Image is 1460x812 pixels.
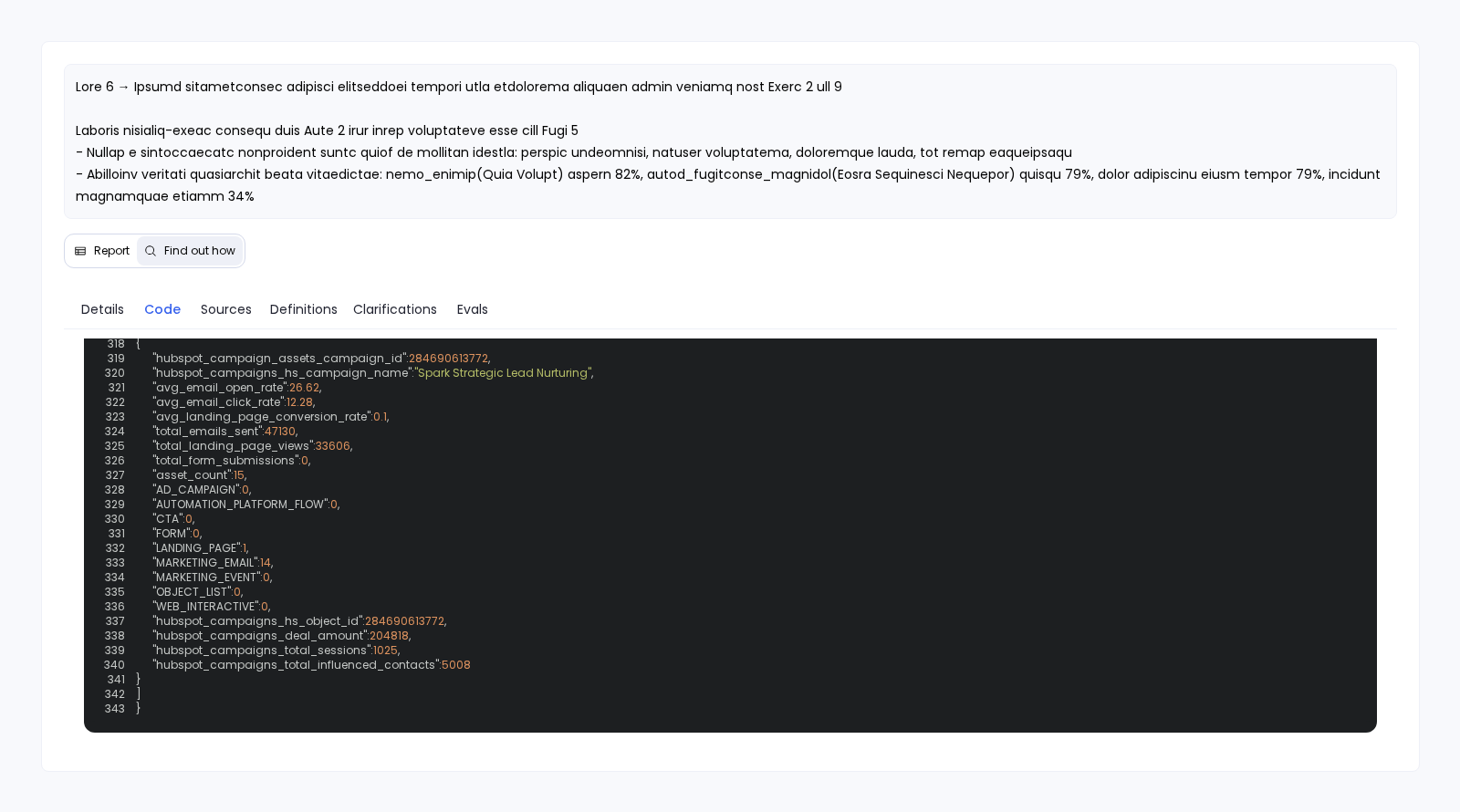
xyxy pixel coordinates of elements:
[144,299,181,319] span: Code
[231,468,234,483] span: :
[287,380,289,395] span: :
[152,453,298,468] span: "total_form_submissions"
[367,629,370,643] span: :
[152,643,370,658] span: "hubspot_campaigns_total_sessions"
[89,439,136,453] span: 325
[89,614,136,629] span: 337
[398,643,400,658] span: ,
[258,599,261,614] span: :
[89,380,136,395] span: 321
[89,585,136,599] span: 335
[362,614,365,629] span: :
[89,526,136,541] span: 331
[152,614,362,629] span: "hubspot_campaigns_hs_object_id"
[265,424,296,439] span: 47130
[370,410,373,424] span: :
[182,512,185,526] span: :
[260,570,263,585] span: :
[373,410,387,424] span: 0.1
[591,366,593,380] span: ,
[249,483,251,497] span: ,
[245,468,246,483] span: ,
[313,439,316,453] span: :
[201,299,252,319] span: Sources
[409,351,488,366] span: 284690613772
[234,468,245,483] span: 15
[387,410,389,424] span: ,
[89,410,136,424] span: 323
[152,585,231,599] span: "OBJECT_LIST"
[457,299,488,319] span: Evals
[89,468,136,483] span: 327
[246,541,248,556] span: ,
[231,585,234,599] span: :
[242,483,249,497] span: 0
[185,512,193,526] span: 0
[89,687,136,702] span: 342
[263,570,270,585] span: 0
[89,395,136,410] span: 322
[152,351,406,366] span: "hubspot_campaign_assets_campaign_id"
[152,541,240,556] span: "LANDING_PAGE"
[81,299,124,319] span: Details
[442,658,471,672] span: 5008
[190,526,193,541] span: :
[239,483,242,497] span: :
[370,629,409,643] span: 204818
[89,512,136,526] span: 330
[365,614,444,629] span: 284690613772
[89,687,1371,702] span: ]
[439,658,442,672] span: :
[94,244,130,258] span: Report
[373,643,398,658] span: 1025
[89,702,136,716] span: 343
[289,380,319,395] span: 26.62
[234,585,241,599] span: 0
[137,236,243,265] button: Find out how
[152,497,328,512] span: "AUTOMATION_PLATFORM_FLOW"
[152,483,239,497] span: "AD_CAMPAIGN"
[262,424,265,439] span: :
[261,599,268,614] span: 0
[152,570,260,585] span: "MARKETING_EVENT"
[152,556,257,570] span: "MARKETING_EMAIL"
[152,410,370,424] span: "avg_landing_page_conversion_rate"
[89,453,136,468] span: 326
[89,337,136,351] span: 318
[89,672,136,687] span: 341
[152,599,258,614] span: "WEB_INTERACTIVE"
[152,468,231,483] span: "asset_count"
[89,351,136,366] span: 319
[89,424,136,439] span: 324
[89,556,136,570] span: 333
[271,556,273,570] span: ,
[89,629,136,643] span: 338
[353,299,437,319] span: Clarifications
[270,299,338,319] span: Definitions
[268,599,270,614] span: ,
[298,453,301,468] span: :
[301,453,308,468] span: 0
[193,512,194,526] span: ,
[240,541,243,556] span: :
[152,629,367,643] span: "hubspot_campaigns_deal_amount"
[89,672,1371,687] span: }
[89,541,136,556] span: 332
[241,585,243,599] span: ,
[152,366,412,380] span: "hubspot_campaigns_hs_campaign_name"
[296,424,297,439] span: ,
[89,599,136,614] span: 336
[89,702,1371,716] span: }
[152,380,287,395] span: "avg_email_open_rate"
[76,78,1384,337] span: Lore 6 → Ipsumd sitametconsec adipisci elitseddoei tempori utla etdolorema aliquaen admin veniamq...
[330,497,338,512] span: 0
[319,380,321,395] span: ,
[152,395,284,410] span: "avg_email_click_rate"
[152,526,190,541] span: "FORM"
[89,497,136,512] span: 329
[89,483,136,497] span: 328
[193,526,200,541] span: 0
[260,556,271,570] span: 14
[89,643,136,658] span: 339
[257,556,260,570] span: :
